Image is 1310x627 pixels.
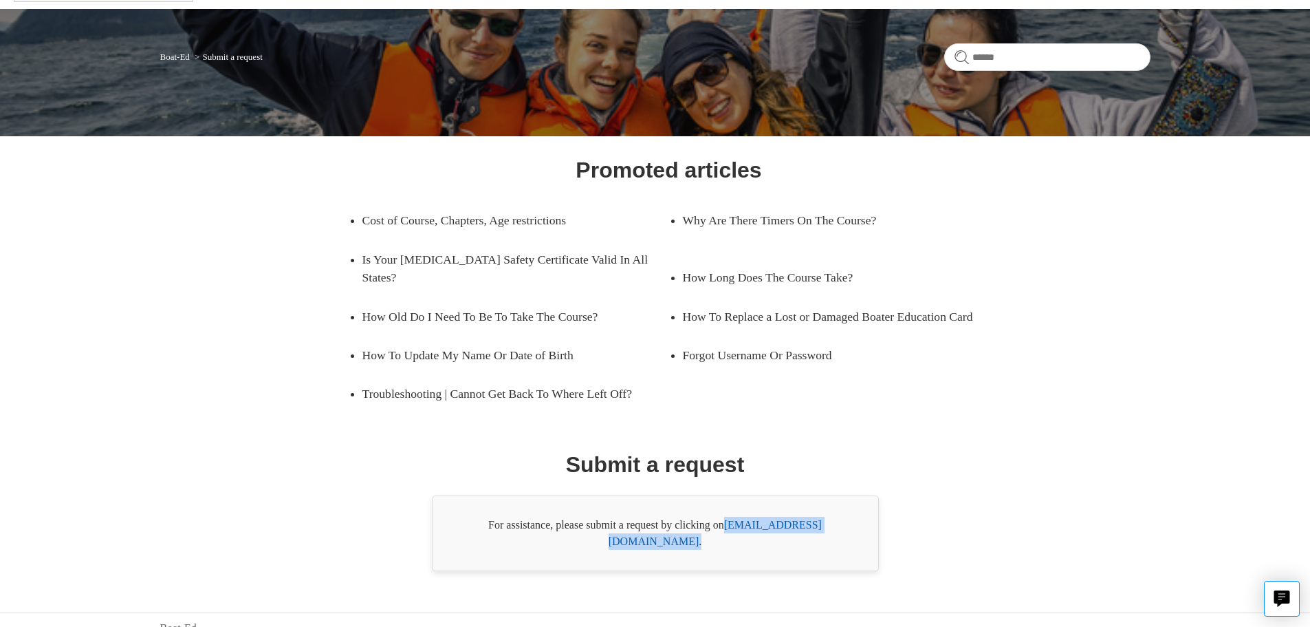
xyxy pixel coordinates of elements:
h1: Submit a request [566,448,745,481]
a: Cost of Course, Chapters, Age restrictions [362,201,648,240]
a: Troubleshooting | Cannot Get Back To Where Left Off? [362,374,669,413]
button: Live chat [1264,581,1300,617]
a: Forgot Username Or Password [683,336,969,374]
a: How To Update My Name Or Date of Birth [362,336,648,374]
div: For assistance, please submit a request by clicking on . [432,496,879,571]
h1: Promoted articles [576,153,761,187]
input: Search [944,43,1150,71]
a: How Old Do I Need To Be To Take The Course? [362,297,648,336]
a: Is Your [MEDICAL_DATA] Safety Certificate Valid In All States? [362,240,669,297]
a: Why Are There Timers On The Course? [683,201,969,240]
a: Boat-Ed [160,52,190,62]
a: How To Replace a Lost or Damaged Boater Education Card [683,297,990,336]
li: Boat-Ed [160,52,193,62]
li: Submit a request [192,52,263,62]
a: How Long Does The Course Take? [683,258,969,297]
